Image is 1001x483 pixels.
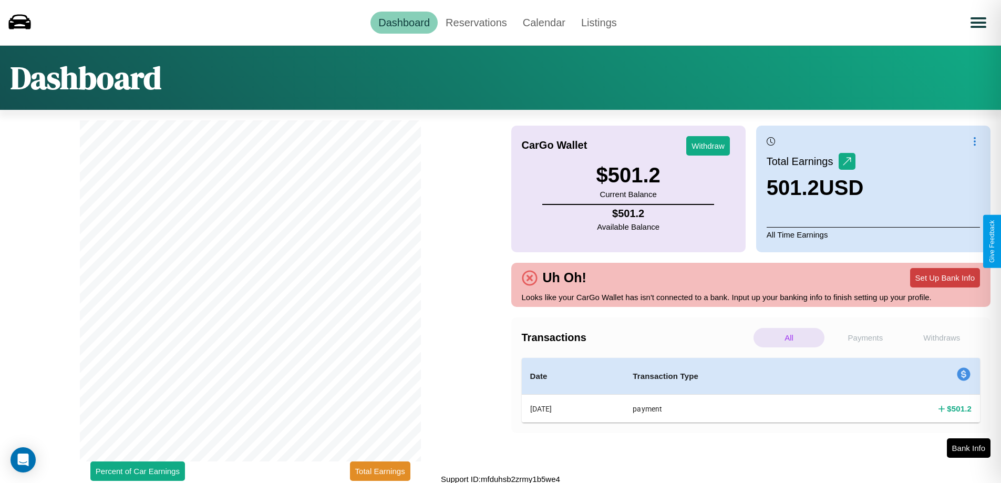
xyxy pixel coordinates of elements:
button: Set Up Bank Info [910,268,980,287]
p: All [754,328,824,347]
a: Dashboard [370,12,438,34]
h1: Dashboard [11,56,161,99]
h3: 501.2 USD [767,176,864,200]
button: Total Earnings [350,461,410,481]
h4: Transaction Type [633,370,834,383]
p: Total Earnings [767,152,839,171]
p: Current Balance [596,187,660,201]
th: payment [624,395,842,423]
h3: $ 501.2 [596,163,660,187]
button: Bank Info [947,438,990,458]
div: Open Intercom Messenger [11,447,36,472]
h4: $ 501.2 [947,403,972,414]
h4: Date [530,370,616,383]
h4: $ 501.2 [597,208,659,220]
p: Looks like your CarGo Wallet has isn't connected to a bank. Input up your banking info to finish ... [522,290,981,304]
button: Open menu [964,8,993,37]
h4: CarGo Wallet [522,139,587,151]
button: Withdraw [686,136,730,156]
table: simple table [522,358,981,423]
p: Withdraws [906,328,977,347]
th: [DATE] [522,395,625,423]
button: Percent of Car Earnings [90,461,185,481]
a: Listings [573,12,625,34]
a: Reservations [438,12,515,34]
p: All Time Earnings [767,227,980,242]
h4: Uh Oh! [538,270,592,285]
div: Give Feedback [988,220,996,263]
h4: Transactions [522,332,751,344]
a: Calendar [515,12,573,34]
p: Available Balance [597,220,659,234]
p: Payments [830,328,901,347]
